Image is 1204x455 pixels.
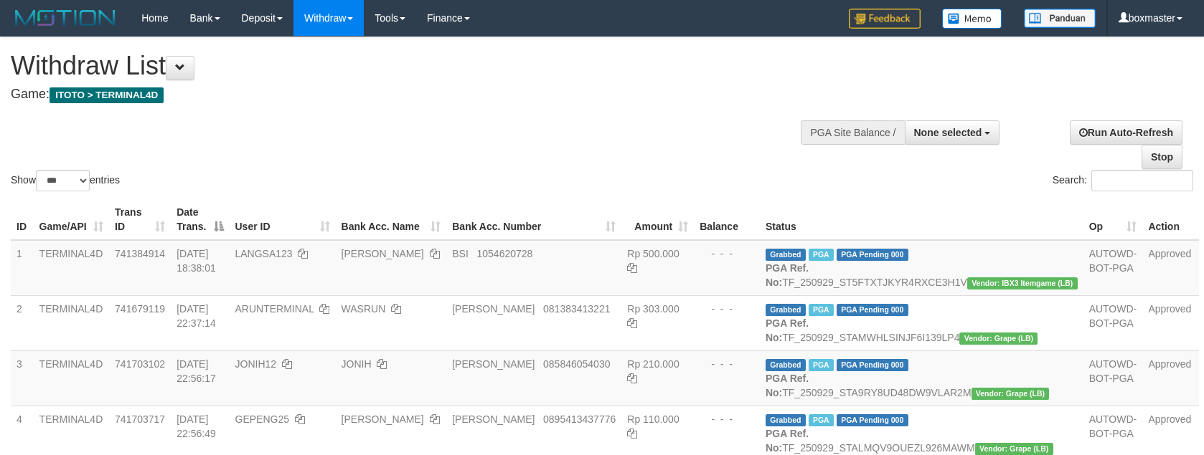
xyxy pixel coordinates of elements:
[837,414,908,426] span: PGA Pending
[11,240,34,296] td: 1
[975,443,1053,455] span: Vendor URL: https://dashboard.q2checkout.com/secure
[760,199,1083,240] th: Status
[452,248,469,259] span: BSI
[1024,9,1096,28] img: panduan.png
[766,359,806,371] span: Grabbed
[837,359,908,371] span: PGA Pending
[177,248,216,274] span: [DATE] 18:38:01
[446,199,621,240] th: Bank Acc. Number: activate to sort column ascending
[905,120,1000,145] button: None selected
[1083,295,1143,350] td: AUTOWD-BOT-PGA
[235,248,293,259] span: LANGSA123
[109,199,171,240] th: Trans ID: activate to sort column ascending
[11,7,120,29] img: MOTION_logo.png
[115,413,165,425] span: 741703717
[809,249,834,261] span: Marked by boxpeb
[171,199,229,240] th: Date Trans.: activate to sort column descending
[694,199,760,240] th: Balance
[543,358,610,370] span: Copy 085846054030 to clipboard
[177,303,216,329] span: [DATE] 22:37:14
[766,262,809,288] b: PGA Ref. No:
[914,127,982,138] span: None selected
[760,350,1083,406] td: TF_250929_STA9RY8UD48DW9VLAR2M
[621,199,694,240] th: Amount: activate to sort column ascending
[115,358,165,370] span: 741703102
[1083,240,1143,296] td: AUTOWD-BOT-PGA
[1142,350,1199,406] td: Approved
[342,248,424,259] a: [PERSON_NAME]
[11,350,34,406] td: 3
[627,303,679,315] span: Rp 303.000
[543,413,616,425] span: Copy 0895413437776 to clipboard
[34,199,109,240] th: Game/API: activate to sort column ascending
[766,373,809,398] b: PGA Ref. No:
[476,248,532,259] span: Copy 1054620728 to clipboard
[342,303,386,315] a: WASRUN
[1091,170,1193,191] input: Search:
[34,350,109,406] td: TERMINAL4D
[452,358,535,370] span: [PERSON_NAME]
[11,87,789,102] h4: Game:
[972,388,1050,400] span: Vendor URL: https://dashboard.q2checkout.com/secure
[177,358,216,384] span: [DATE] 22:56:17
[1142,145,1182,169] a: Stop
[959,332,1038,345] span: Vendor URL: https://dashboard.q2checkout.com/secure
[1083,199,1143,240] th: Op: activate to sort column ascending
[342,358,372,370] a: JONIH
[1083,350,1143,406] td: AUTOWD-BOT-PGA
[1142,199,1199,240] th: Action
[837,249,908,261] span: PGA Pending
[1070,120,1182,145] a: Run Auto-Refresh
[34,295,109,350] td: TERMINAL4D
[809,304,834,316] span: Marked by boxmaster
[115,248,165,259] span: 741384914
[760,240,1083,296] td: TF_250929_ST5FTXTJKYR4RXCE3H1V
[700,412,754,426] div: - - -
[766,249,806,261] span: Grabbed
[1053,170,1193,191] label: Search:
[766,317,809,343] b: PGA Ref. No:
[801,120,904,145] div: PGA Site Balance /
[849,9,921,29] img: Feedback.jpg
[766,428,809,454] b: PGA Ref. No:
[700,357,754,371] div: - - -
[452,413,535,425] span: [PERSON_NAME]
[809,414,834,426] span: Marked by boxmaster
[700,246,754,261] div: - - -
[336,199,447,240] th: Bank Acc. Name: activate to sort column ascending
[115,303,165,315] span: 741679119
[837,304,908,316] span: PGA Pending
[942,9,1002,29] img: Button%20Memo.svg
[235,358,277,370] span: JONIH12
[11,199,34,240] th: ID
[177,413,216,439] span: [DATE] 22:56:49
[1142,240,1199,296] td: Approved
[452,303,535,315] span: [PERSON_NAME]
[627,358,679,370] span: Rp 210.000
[766,304,806,316] span: Grabbed
[36,170,90,191] select: Showentries
[235,413,289,425] span: GEPENG25
[627,248,679,259] span: Rp 500.000
[342,413,424,425] a: [PERSON_NAME]
[700,302,754,316] div: - - -
[760,295,1083,350] td: TF_250929_STAMWHLSINJF6I139LP4
[34,240,109,296] td: TERMINAL4D
[11,295,34,350] td: 2
[809,359,834,371] span: Marked by boxmaster
[627,413,679,425] span: Rp 110.000
[543,303,610,315] span: Copy 081383413221 to clipboard
[50,87,164,103] span: ITOTO > TERMINAL4D
[235,303,314,315] span: ARUNTERMINAL
[1142,295,1199,350] td: Approved
[230,199,336,240] th: User ID: activate to sort column ascending
[766,414,806,426] span: Grabbed
[11,170,120,191] label: Show entries
[11,52,789,80] h1: Withdraw List
[967,277,1078,289] span: Vendor URL: https://dashboard.q2checkout.com/secure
